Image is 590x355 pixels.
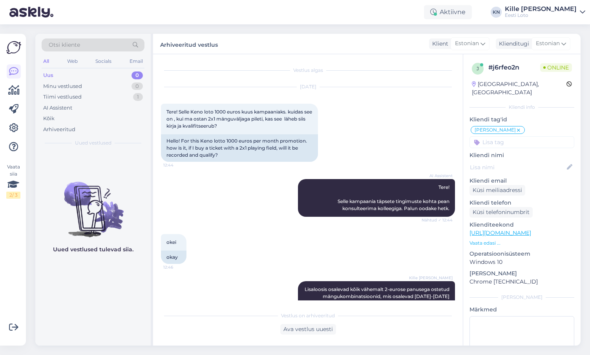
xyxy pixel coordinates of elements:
p: Vaata edasi ... [469,240,574,247]
input: Lisa tag [469,136,574,148]
p: Kliendi nimi [469,151,574,159]
div: Arhiveeritud [43,126,75,134]
div: 1 [133,93,143,101]
span: [PERSON_NAME] [475,128,516,132]
a: [URL][DOMAIN_NAME] [469,229,531,236]
input: Lisa nimi [470,163,565,172]
p: Windows 10 [469,258,574,266]
span: Estonian [455,39,479,48]
div: Vestlus algas [161,67,455,74]
div: # j6rfeo2n [488,63,540,72]
label: Arhiveeritud vestlus [160,38,218,49]
div: Web [66,56,79,66]
p: Kliendi email [469,177,574,185]
div: Hello! For this Keno lotto 1000 euros per month promotion. how is it, if I buy a ticket with a 2x... [161,134,318,162]
span: Tere! Selle Keno loto 1000 euros kuus kampaaniaks. kuidas see on , kui ma ostan 2x1 mänguväljaga ... [166,109,313,129]
p: Kliendi telefon [469,199,574,207]
div: Uus [43,71,53,79]
span: j [477,66,479,71]
img: No chats [35,168,151,238]
div: Socials [94,56,113,66]
div: All [42,56,51,66]
p: Märkmed [469,306,574,314]
div: okay [161,251,186,264]
span: Kille [PERSON_NAME] [409,275,453,281]
span: 12:44 [163,162,193,168]
div: Klienditugi [496,40,529,48]
div: [DATE] [161,83,455,90]
p: Kliendi tag'id [469,115,574,124]
p: Klienditeekond [469,221,574,229]
div: Kliendi info [469,104,574,111]
div: Kõik [43,115,55,123]
span: AI Assistent [423,173,453,179]
div: [GEOGRAPHIC_DATA], [GEOGRAPHIC_DATA] [472,80,566,97]
span: Online [540,63,572,72]
div: Ava vestlus uuesti [280,324,336,335]
span: Nähtud ✓ 12:44 [422,217,453,223]
span: okei [166,239,176,245]
p: Chrome [TECHNICAL_ID] [469,278,574,286]
span: Lisaloosis osalevad kõik vähemalt 2-eurose panusega ostetud mängukombinatsioonid, mis osalevad [D... [305,286,451,328]
span: Otsi kliente [49,41,80,49]
div: [PERSON_NAME] [469,294,574,301]
div: 2 / 3 [6,192,20,199]
p: Uued vestlused tulevad siia. [53,245,133,254]
div: Email [128,56,144,66]
div: Eesti Loto [505,12,577,18]
div: KN [491,7,502,18]
div: Küsi meiliaadressi [469,185,525,196]
span: Vestlus on arhiveeritud [281,312,335,319]
span: Uued vestlused [75,139,111,146]
div: Aktiivne [424,5,472,19]
div: 0 [132,71,143,79]
div: Klient [429,40,448,48]
div: 0 [132,82,143,90]
div: Küsi telefoninumbrit [469,207,533,218]
span: Estonian [536,39,560,48]
div: Minu vestlused [43,82,82,90]
div: Kille [PERSON_NAME] [505,6,577,12]
div: Tiimi vestlused [43,93,82,101]
div: AI Assistent [43,104,72,112]
div: Vaata siia [6,163,20,199]
p: Operatsioonisüsteem [469,250,574,258]
img: Askly Logo [6,40,21,55]
p: [PERSON_NAME] [469,269,574,278]
a: Kille [PERSON_NAME]Eesti Loto [505,6,585,18]
span: 12:46 [163,264,193,270]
